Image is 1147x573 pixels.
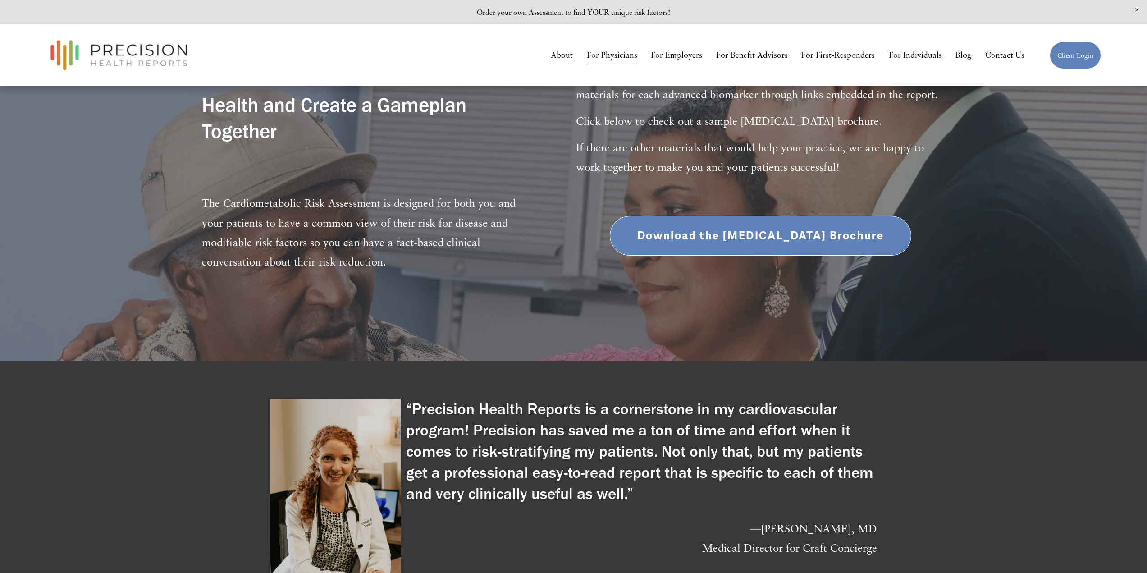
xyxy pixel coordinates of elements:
a: Blog [955,47,971,63]
a: For Benefit Advisors [716,47,788,63]
p: The Cardiometabolic Risk Assessment is designed for both you and your patients to have a common v... [202,193,537,271]
h3: “Precision Health Reports is a cornerstone in my cardiovascular program! Precision has saved me a... [406,399,877,504]
a: Contact Us [985,47,1024,63]
a: For First-Responders [801,47,875,63]
a: Client Login [1050,41,1101,69]
img: Precision Health Reports [46,36,192,74]
p: —[PERSON_NAME], MD Medical Director for Craft Concierge [442,519,877,558]
a: For Employers [651,47,702,63]
a: For Physicians [587,47,637,63]
h2: Educate Your Patients about Their Health and Create a Gameplan Together [202,65,537,144]
a: Download the [MEDICAL_DATA] Brochure [610,216,911,256]
a: For Individuals [889,47,942,63]
iframe: Chat Widget [1102,530,1147,573]
p: Click below to check out a sample [MEDICAL_DATA] brochure. [576,111,945,131]
a: About [551,47,573,63]
p: If there are other materials that would help your practice, we are happy to work together to make... [576,138,945,177]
